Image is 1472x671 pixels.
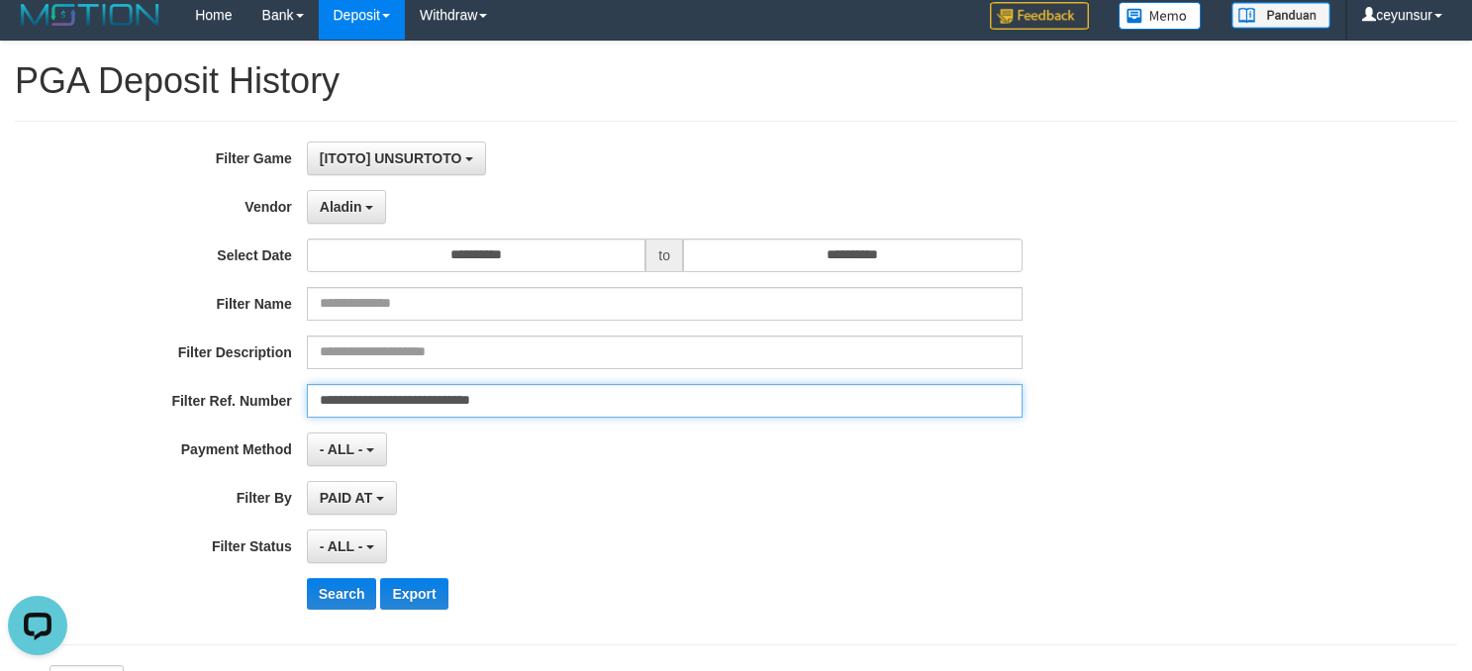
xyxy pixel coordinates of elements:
span: Aladin [320,199,362,215]
button: - ALL - [307,432,387,466]
span: [ITOTO] UNSURTOTO [320,150,462,166]
button: Aladin [307,190,387,224]
span: PAID AT [320,490,372,506]
button: PAID AT [307,481,397,515]
button: [ITOTO] UNSURTOTO [307,142,487,175]
h1: PGA Deposit History [15,61,1457,101]
button: Export [380,578,447,610]
img: Feedback.jpg [990,2,1089,30]
img: Button%20Memo.svg [1119,2,1202,30]
span: - ALL - [320,538,363,554]
span: to [645,239,683,272]
button: Open LiveChat chat widget [8,8,67,67]
button: Search [307,578,377,610]
button: - ALL - [307,529,387,563]
span: - ALL - [320,441,363,457]
img: panduan.png [1231,2,1330,29]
